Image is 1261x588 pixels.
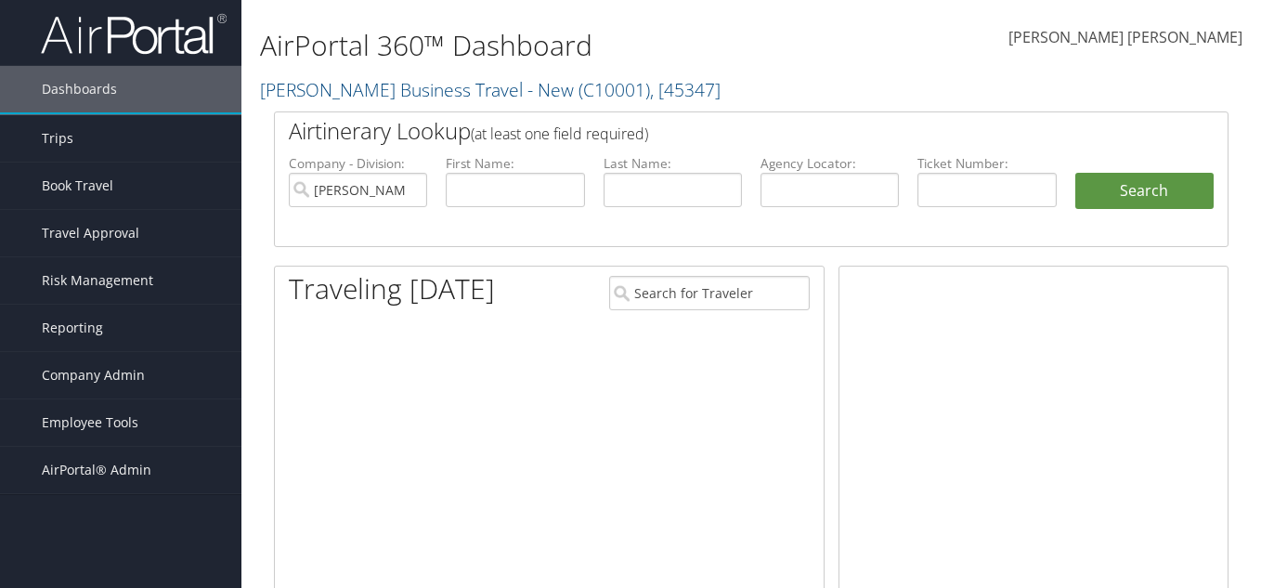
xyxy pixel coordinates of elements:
button: Search [1075,173,1214,210]
span: Risk Management [42,257,153,304]
input: Search for Traveler [609,276,810,310]
span: Travel Approval [42,210,139,256]
span: Trips [42,115,73,162]
span: AirPortal® Admin [42,447,151,493]
span: (at least one field required) [471,124,648,144]
span: Dashboards [42,66,117,112]
label: Agency Locator: [760,154,899,173]
label: Last Name: [604,154,742,173]
span: Book Travel [42,163,113,209]
a: [PERSON_NAME] [PERSON_NAME] [1008,9,1242,67]
span: ( C10001 ) [578,77,650,102]
label: Ticket Number: [917,154,1056,173]
label: First Name: [446,154,584,173]
a: [PERSON_NAME] Business Travel - New [260,77,721,102]
h1: AirPortal 360™ Dashboard [260,26,915,65]
h1: Traveling [DATE] [289,269,495,308]
img: airportal-logo.png [41,12,227,56]
label: Company - Division: [289,154,427,173]
span: [PERSON_NAME] [PERSON_NAME] [1008,27,1242,47]
span: , [ 45347 ] [650,77,721,102]
h2: Airtinerary Lookup [289,115,1135,147]
span: Company Admin [42,352,145,399]
span: Employee Tools [42,399,138,446]
span: Reporting [42,305,103,351]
